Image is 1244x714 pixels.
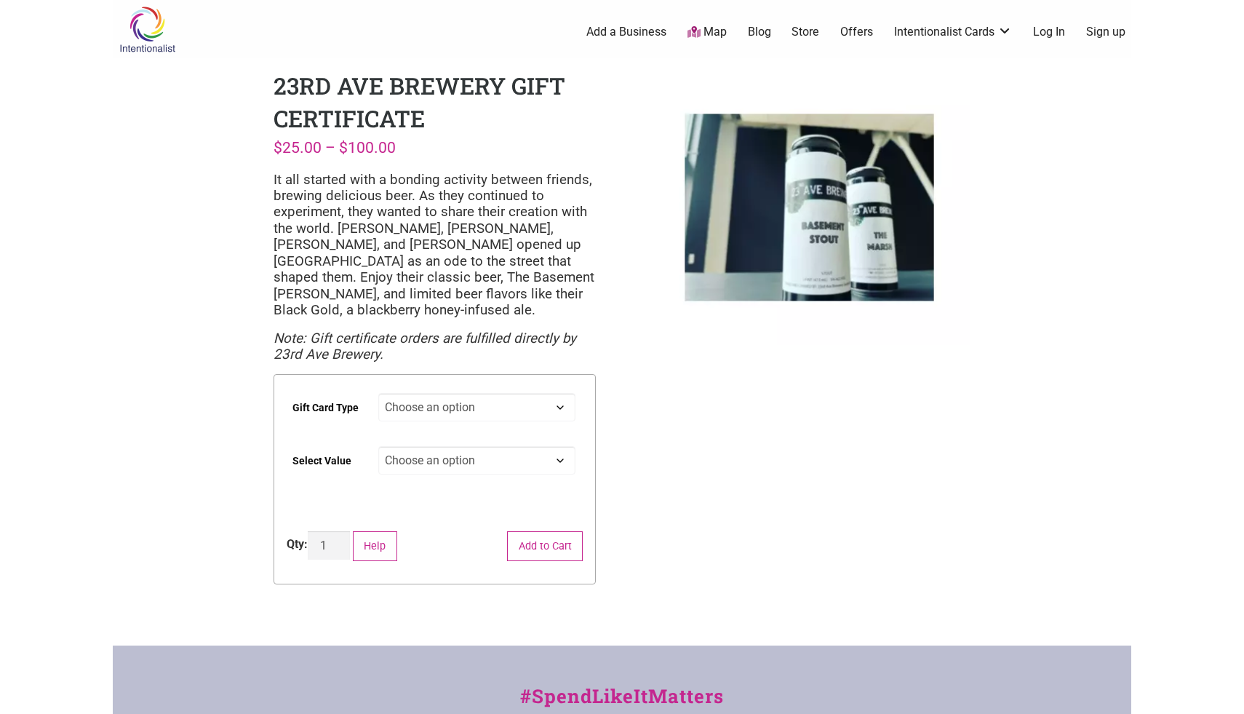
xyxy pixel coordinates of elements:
[274,70,565,134] h1: 23rd Ave Brewery Gift Certificate
[274,172,596,319] p: It all started with a bonding activity between friends, brewing delicious beer. As they continued...
[507,531,583,561] button: Add to Cart
[292,445,351,477] label: Select Value
[292,392,359,424] label: Gift Card Type
[339,138,396,156] bdi: 100.00
[687,24,727,41] a: Map
[113,6,182,53] img: Intentionalist
[339,138,348,156] span: $
[1033,24,1065,40] a: Log In
[274,138,282,156] span: $
[274,138,322,156] bdi: 25.00
[792,24,819,40] a: Store
[748,24,771,40] a: Blog
[287,536,308,553] div: Qty:
[353,531,397,561] button: Help
[840,24,873,40] a: Offers
[325,138,335,156] span: –
[894,24,1012,40] a: Intentionalist Cards
[308,531,350,560] input: Product quantity
[586,24,666,40] a: Add a Business
[1086,24,1125,40] a: Sign up
[274,330,576,362] em: Note: Gift certificate orders are fulfilled directly by 23rd Ave Brewery.
[648,70,970,345] img: 23rd Ave Brewery Gift Certificate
